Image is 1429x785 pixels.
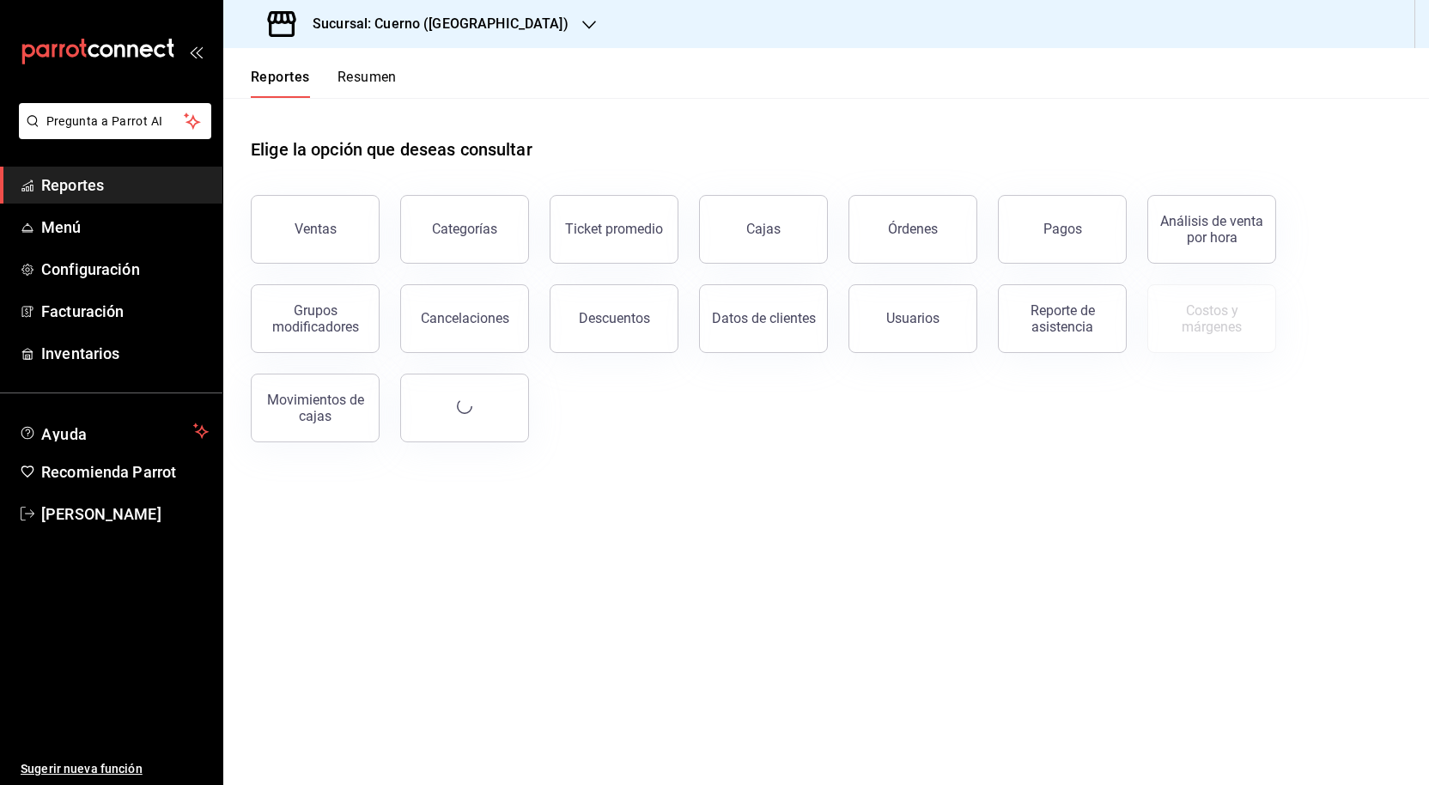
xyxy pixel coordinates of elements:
[1043,221,1082,237] div: Pagos
[848,284,977,353] button: Usuarios
[12,125,211,143] a: Pregunta a Parrot AI
[19,103,211,139] button: Pregunta a Parrot AI
[565,221,663,237] div: Ticket promedio
[299,14,569,34] h3: Sucursal: Cuerno ([GEOGRAPHIC_DATA])
[41,502,209,526] span: [PERSON_NAME]
[251,137,532,162] h1: Elige la opción que deseas consultar
[189,45,203,58] button: open_drawer_menu
[41,342,209,365] span: Inventarios
[41,173,209,197] span: Reportes
[262,392,368,424] div: Movimientos de cajas
[699,195,828,264] button: Cajas
[337,69,397,98] button: Resumen
[400,195,529,264] button: Categorías
[262,302,368,335] div: Grupos modificadores
[41,460,209,484] span: Recomienda Parrot
[251,69,310,98] button: Reportes
[848,195,977,264] button: Órdenes
[1009,302,1116,335] div: Reporte de asistencia
[251,69,397,98] div: navigation tabs
[1147,195,1276,264] button: Análisis de venta por hora
[998,195,1127,264] button: Pagos
[295,221,337,237] div: Ventas
[886,310,939,326] div: Usuarios
[1158,302,1265,335] div: Costos y márgenes
[550,284,678,353] button: Descuentos
[746,221,781,237] div: Cajas
[1158,213,1265,246] div: Análisis de venta por hora
[251,195,380,264] button: Ventas
[41,300,209,323] span: Facturación
[432,221,497,237] div: Categorías
[550,195,678,264] button: Ticket promedio
[712,310,816,326] div: Datos de clientes
[41,258,209,281] span: Configuración
[1147,284,1276,353] button: Contrata inventarios para ver este reporte
[579,310,650,326] div: Descuentos
[251,374,380,442] button: Movimientos de cajas
[699,284,828,353] button: Datos de clientes
[21,760,209,778] span: Sugerir nueva función
[41,216,209,239] span: Menú
[421,310,509,326] div: Cancelaciones
[998,284,1127,353] button: Reporte de asistencia
[888,221,938,237] div: Órdenes
[400,284,529,353] button: Cancelaciones
[251,284,380,353] button: Grupos modificadores
[46,113,185,131] span: Pregunta a Parrot AI
[41,421,186,441] span: Ayuda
